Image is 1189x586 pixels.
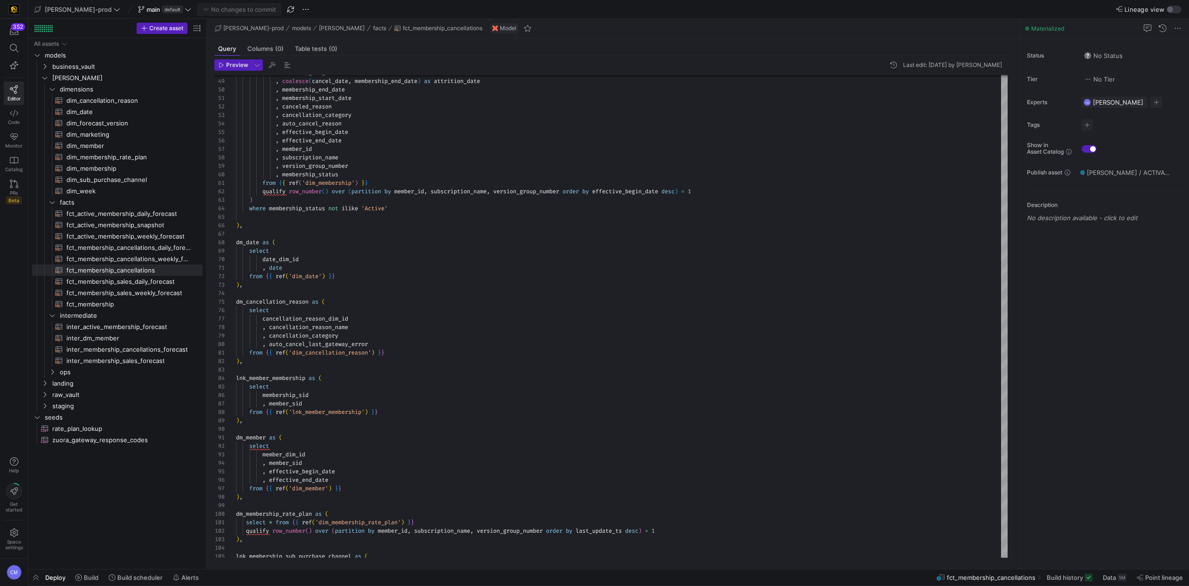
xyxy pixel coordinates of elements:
span: [PERSON_NAME] [52,73,201,83]
button: Help [4,453,24,478]
span: fct_active_membership_daily_forecast​​​​​​​​​​ [66,208,192,219]
span: Preview [226,62,248,68]
span: ( [299,179,302,187]
div: 60 [214,170,225,179]
span: desc [661,188,675,195]
span: Model [500,25,516,32]
span: inter_membership_cancellations_forecast​​​​​​​​​​ [66,344,192,355]
div: Press SPACE to select this row. [32,185,203,197]
span: inter_active_membership_forecast​​​​​​​​​​ [66,322,192,332]
div: 66 [214,221,225,230]
span: fct_active_membership_weekly_forecast​​​​​​​​​​ [66,231,192,242]
div: Press SPACE to select this row. [32,197,203,208]
span: zuora_gateway_response_codes​​​​​​ [52,435,192,446]
span: Query [218,46,236,52]
div: 72 [214,272,225,281]
button: Getstarted [4,479,24,516]
span: membership_end_date [282,86,345,93]
span: Beta [6,197,22,204]
button: [PERSON_NAME]-prod [32,3,122,16]
span: dim_member​​​​​​​​​​ [66,140,192,151]
a: fct_membership_sales_weekly_forecast​​​​​​​​​​ [32,287,203,298]
span: ( [285,272,289,280]
div: Press SPACE to select this row. [32,310,203,321]
span: ) [236,281,239,289]
span: fct_membership_cancellations​​​​​​​​​​ [66,265,192,276]
span: fct_active_membership_snapshot​​​​​​​​​​ [66,220,192,231]
span: as [312,298,318,305]
span: fct_membership_cancellations_daily_forecast​​​​​​​​​​ [66,242,192,253]
span: membership_status [269,205,325,212]
span: , [276,128,279,136]
span: auto_cancel_reason [282,120,342,127]
span: cancellation_category [269,332,338,339]
span: ( [272,239,276,246]
span: [PERSON_NAME] [319,25,365,32]
span: ) [236,222,239,229]
a: Editor [4,82,24,105]
a: dim_membership​​​​​​​​​​ [32,163,203,174]
a: fct_membership_cancellations_daily_forecast​​​​​​​​​​ [32,242,203,253]
a: fct_membership_cancellations​​​​​​​​​​ [32,264,203,276]
span: , [276,111,279,119]
span: Publish asset [1027,169,1062,176]
span: , [276,154,279,161]
span: effective_end_date [282,137,342,144]
a: inter_dm_member​​​​​​​​​​ [32,332,203,344]
span: Build [84,574,98,581]
button: [PERSON_NAME] [317,23,367,34]
button: [PERSON_NAME]-prod [212,23,286,34]
a: fct_active_membership_weekly_forecast​​​​​​​​​​ [32,231,203,242]
div: 1M [1118,574,1126,581]
button: CM [4,562,24,582]
div: Press SPACE to select this row. [32,106,203,117]
span: inter_membership_sales_forecast​​​​​​​​​​ [66,355,192,366]
div: 57 [214,145,225,153]
span: attrition_date [434,77,480,85]
span: PRs [10,190,18,196]
button: No tierNo Tier [1082,73,1117,85]
span: facts [60,197,201,208]
div: CM [7,565,22,580]
div: Press SPACE to select this row. [32,174,203,185]
div: Press SPACE to select this row. [32,38,203,50]
span: partition [351,188,381,195]
span: by [582,188,589,195]
div: 51 [214,94,225,102]
span: , [276,145,279,153]
div: 79 [214,331,225,340]
span: Create asset [149,25,183,32]
span: canceled_reason [282,103,332,110]
span: subscription_name [282,154,338,161]
span: , [487,188,490,195]
a: dim_forecast_version​​​​​​​​​​ [32,117,203,129]
span: 1 [688,188,691,195]
span: Experts [1027,99,1074,106]
span: , [239,281,243,289]
span: row_number [289,188,322,195]
span: Catalog [5,166,23,172]
a: inter_active_membership_forecast​​​​​​​​​​ [32,321,203,332]
span: as [424,77,431,85]
span: effective_begin_date [282,128,348,136]
span: seeds [45,412,201,423]
span: { [279,179,282,187]
a: dim_membership_rate_plan​​​​​​​​​​ [32,151,203,163]
button: fct_membership_cancellations [392,23,485,34]
img: No status [1084,52,1091,59]
span: dim_membership_rate_plan​​​​​​​​​​ [66,152,192,163]
div: Press SPACE to select this row. [32,208,203,219]
div: Last edit: [DATE] by [PERSON_NAME] [903,62,1002,68]
span: Status [1027,52,1074,59]
span: No Status [1084,52,1123,59]
div: 59 [214,162,225,170]
span: membership_status [282,171,338,178]
span: ( [348,188,351,195]
div: Press SPACE to select this row. [32,72,203,83]
span: [PERSON_NAME]-prod [45,6,112,13]
button: [PERSON_NAME] / ACTIVATION / FCT_MEMBERSHIP_CANCELLATIONS [1078,166,1172,179]
a: Spacesettings [4,524,24,554]
span: membership_end_date [355,77,417,85]
a: Monitor [4,129,24,152]
span: ) [355,179,358,187]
